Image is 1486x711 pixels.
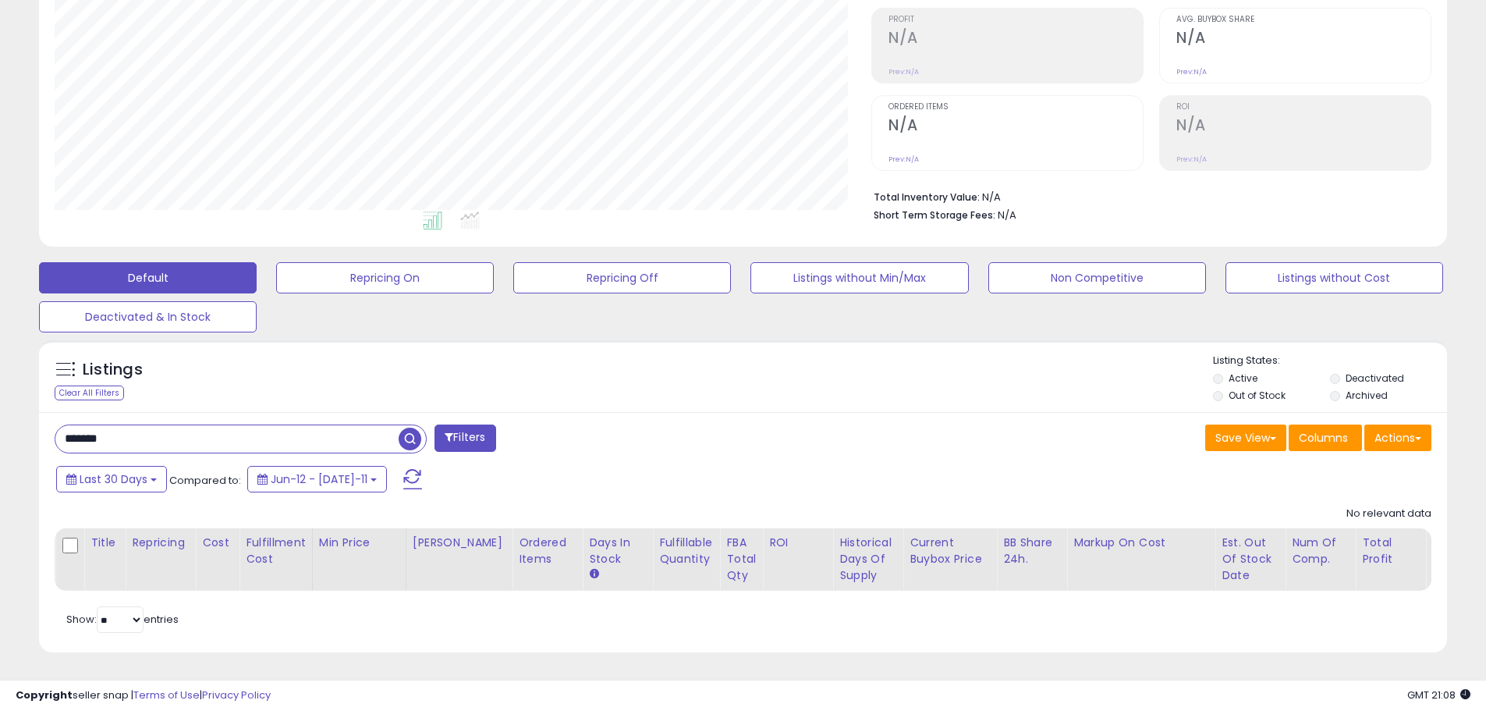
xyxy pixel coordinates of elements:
[988,262,1206,293] button: Non Competitive
[888,103,1143,112] span: Ordered Items
[66,612,179,627] span: Show: entries
[56,466,167,492] button: Last 30 Days
[55,386,124,400] div: Clear All Filters
[169,473,241,488] span: Compared to:
[1299,430,1348,446] span: Columns
[874,187,1420,205] li: N/A
[888,29,1143,50] h2: N/A
[998,208,1016,222] span: N/A
[202,688,271,702] a: Privacy Policy
[16,688,271,703] div: seller snap | |
[874,190,980,204] b: Total Inventory Value:
[888,67,919,76] small: Prev: N/A
[1067,528,1215,591] th: The percentage added to the cost of goods (COGS) that forms the calculator for Min & Max prices.
[589,535,646,567] div: Days In Stock
[1292,535,1349,567] div: Num of Comp.
[888,155,919,164] small: Prev: N/A
[202,535,232,551] div: Cost
[1176,29,1431,50] h2: N/A
[39,262,257,293] button: Default
[1176,16,1431,24] span: Avg. Buybox Share
[1289,425,1362,451] button: Columns
[519,535,576,567] div: Ordered Items
[83,359,143,381] h5: Listings
[1364,425,1431,451] button: Actions
[247,466,387,492] button: Jun-12 - [DATE]-11
[413,535,505,551] div: [PERSON_NAME]
[1225,262,1443,293] button: Listings without Cost
[1346,507,1431,521] div: No relevant data
[1229,389,1286,402] label: Out of Stock
[1176,103,1431,112] span: ROI
[1346,371,1404,385] label: Deactivated
[874,208,995,222] b: Short Term Storage Fees:
[1176,116,1431,137] h2: N/A
[726,535,756,584] div: FBA Total Qty
[1362,535,1419,567] div: Total Profit
[271,471,367,487] span: Jun-12 - [DATE]-11
[1003,535,1060,567] div: BB Share 24h.
[133,688,200,702] a: Terms of Use
[319,535,399,551] div: Min Price
[1407,688,1470,702] span: 2025-08-11 21:08 GMT
[769,535,826,551] div: ROI
[1205,425,1286,451] button: Save View
[513,262,731,293] button: Repricing Off
[659,535,713,567] div: Fulfillable Quantity
[1222,535,1279,584] div: Est. Out Of Stock Date
[888,116,1143,137] h2: N/A
[276,262,494,293] button: Repricing On
[1176,155,1207,164] small: Prev: N/A
[16,688,73,702] strong: Copyright
[589,567,598,581] small: Days In Stock.
[1073,535,1208,551] div: Markup on Cost
[132,535,189,551] div: Repricing
[246,535,306,567] div: Fulfillment Cost
[90,535,119,551] div: Title
[39,301,257,332] button: Deactivated & In Stock
[839,535,896,584] div: Historical Days Of Supply
[434,425,495,452] button: Filters
[1213,354,1447,368] p: Listing States:
[750,262,968,293] button: Listings without Min/Max
[910,535,990,567] div: Current Buybox Price
[888,16,1143,24] span: Profit
[1176,67,1207,76] small: Prev: N/A
[1229,371,1257,385] label: Active
[1346,389,1388,402] label: Archived
[80,471,147,487] span: Last 30 Days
